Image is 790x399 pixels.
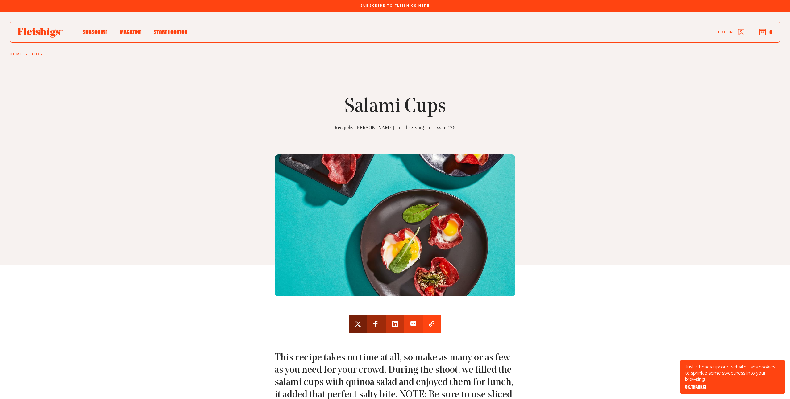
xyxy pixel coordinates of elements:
span: Subscribe [83,29,107,35]
a: Blog [31,52,43,56]
p: Issue #25 [435,124,455,132]
p: Recipe by: [PERSON_NAME] [335,124,394,132]
a: Home [10,52,22,56]
img: Salami Cups [275,154,515,296]
button: OK, THANKS! [685,385,706,389]
span: Log in [718,30,733,35]
span: Magazine [120,29,141,35]
a: Store locator [154,28,188,36]
h1: Salami Cups [344,97,446,117]
a: Subscribe To Fleishigs Here [359,4,431,7]
p: 1 serving [405,124,424,132]
a: Subscribe [83,28,107,36]
a: Magazine [120,28,141,36]
a: Log in [718,29,744,35]
span: Store locator [154,29,188,35]
p: Just a heads-up: our website uses cookies to sprinkle some sweetness into your browsing. [685,364,780,382]
button: 0 [759,29,772,35]
span: Subscribe To Fleishigs Here [360,4,430,8]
